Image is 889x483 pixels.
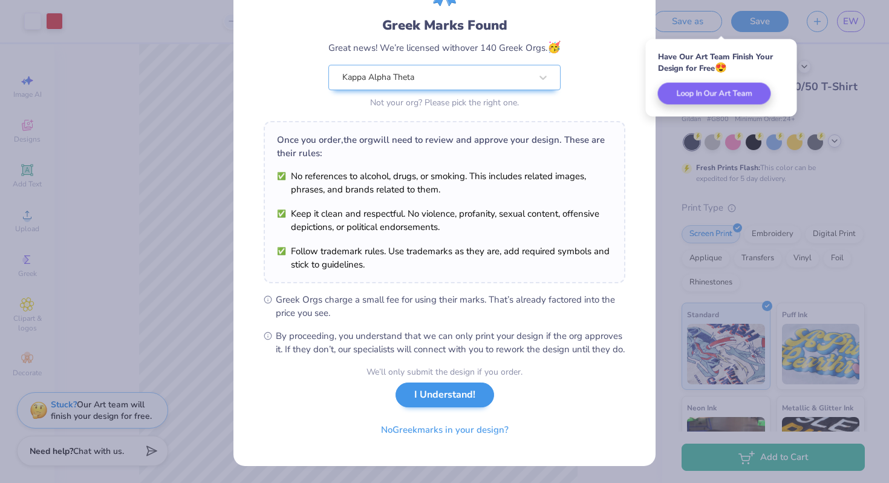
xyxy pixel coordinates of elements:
li: No references to alcohol, drugs, or smoking. This includes related images, phrases, and brands re... [277,169,612,196]
li: Follow trademark rules. Use trademarks as they are, add required symbols and stick to guidelines. [277,245,612,271]
div: Have Our Art Team Finish Your Design for Free [658,51,785,74]
button: Loop In Our Art Team [658,83,771,105]
span: By proceeding, you understand that we can only print your design if the org approves it. If they ... [276,329,625,356]
span: Greek Orgs charge a small fee for using their marks. That’s already factored into the price you see. [276,293,625,320]
div: Greek Marks Found [328,16,561,35]
div: Great news! We’re licensed with over 140 Greek Orgs. [328,39,561,56]
button: NoGreekmarks in your design? [371,418,519,442]
div: Not your org? Please pick the right one. [328,96,561,109]
button: I Understand! [396,383,494,407]
div: We’ll only submit the design if you order. [366,366,523,378]
span: 😍 [715,61,727,74]
div: Once you order, the org will need to review and approve your design. These are their rules: [277,133,612,160]
li: Keep it clean and respectful. No violence, profanity, sexual content, offensive depictions, or po... [277,207,612,234]
span: 🥳 [547,40,561,54]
